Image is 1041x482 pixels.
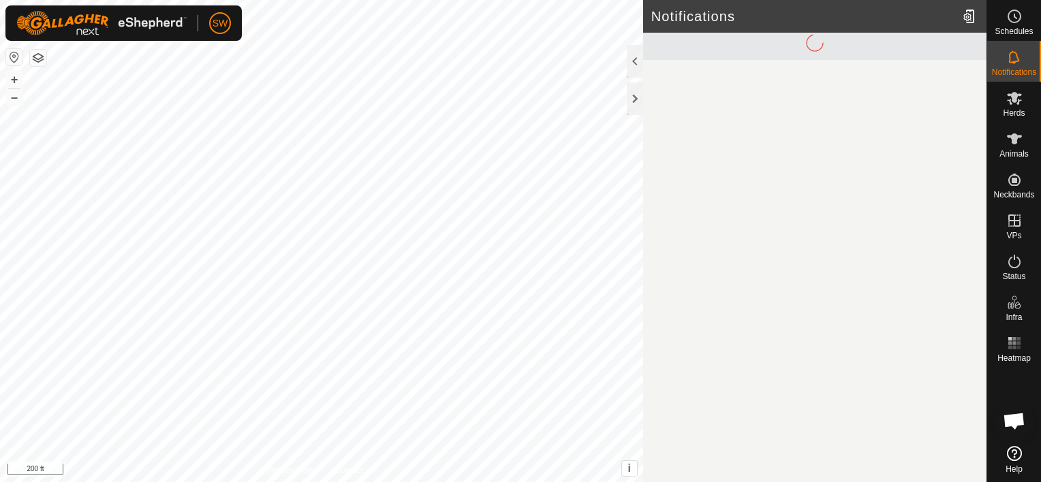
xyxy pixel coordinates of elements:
[993,191,1034,199] span: Neckbands
[213,16,228,31] span: SW
[6,71,22,88] button: +
[987,440,1041,479] a: Help
[997,354,1031,362] span: Heatmap
[992,68,1036,76] span: Notifications
[622,461,637,476] button: i
[1006,465,1023,473] span: Help
[16,11,187,35] img: Gallagher Logo
[6,89,22,106] button: –
[30,50,46,66] button: Map Layers
[335,464,375,477] a: Contact Us
[268,464,319,477] a: Privacy Policy
[628,462,631,474] span: i
[999,150,1029,158] span: Animals
[1006,313,1022,321] span: Infra
[1002,272,1025,280] span: Status
[1006,231,1021,240] span: VPs
[1003,109,1025,117] span: Herds
[994,400,1035,441] div: Open chat
[6,49,22,65] button: Reset Map
[995,27,1033,35] span: Schedules
[651,8,957,25] h2: Notifications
